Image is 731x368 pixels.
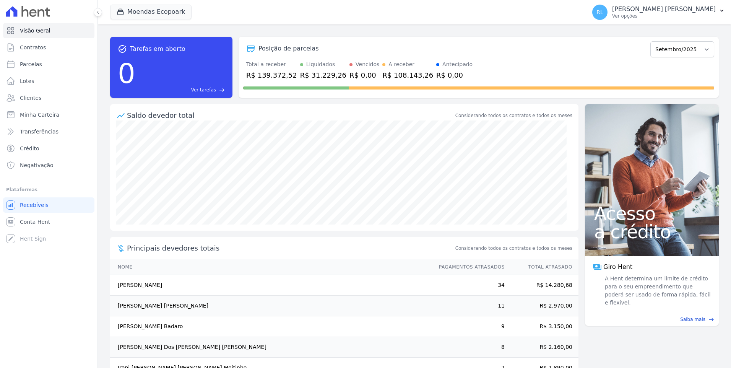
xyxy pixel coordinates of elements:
span: Lotes [20,77,34,85]
div: Posição de parcelas [258,44,319,53]
div: Vencidos [356,60,379,68]
div: Antecipado [442,60,473,68]
a: Contratos [3,40,94,55]
span: Transferências [20,128,58,135]
a: Saiba mais east [590,316,714,323]
span: Considerando todos os contratos e todos os meses [455,245,572,252]
div: R$ 108.143,26 [382,70,433,80]
div: Total a receber [246,60,297,68]
div: R$ 0,00 [349,70,379,80]
span: Acesso [594,204,710,223]
td: R$ 2.160,00 [505,337,578,358]
span: Clientes [20,94,41,102]
a: Conta Hent [3,214,94,230]
div: Considerando todos os contratos e todos os meses [455,112,572,119]
span: east [219,87,225,93]
span: Tarefas em aberto [130,44,185,54]
button: RL [PERSON_NAME] [PERSON_NAME] Ver opções [586,2,731,23]
td: [PERSON_NAME] Badaro [110,316,432,337]
div: A receber [388,60,414,68]
span: Conta Hent [20,218,50,226]
span: Visão Geral [20,27,50,34]
td: [PERSON_NAME] [110,275,432,296]
span: RL [596,10,603,15]
span: task_alt [118,44,127,54]
span: Negativação [20,161,54,169]
a: Transferências [3,124,94,139]
span: Recebíveis [20,201,49,209]
td: R$ 2.970,00 [505,296,578,316]
span: Contratos [20,44,46,51]
span: Principais devedores totais [127,243,454,253]
button: Moendas Ecopoark [110,5,192,19]
th: Nome [110,259,432,275]
a: Ver tarefas east [138,86,225,93]
p: Ver opções [612,13,716,19]
div: 0 [118,54,135,93]
td: 9 [432,316,505,337]
a: Crédito [3,141,94,156]
p: [PERSON_NAME] [PERSON_NAME] [612,5,716,13]
span: A Hent determina um limite de crédito para o seu empreendimento que poderá ser usado de forma ráp... [603,275,711,307]
th: Total Atrasado [505,259,578,275]
span: Giro Hent [603,262,632,272]
span: a crédito [594,223,710,241]
div: R$ 139.372,52 [246,70,297,80]
div: Liquidados [306,60,335,68]
span: Saiba mais [680,316,705,323]
a: Parcelas [3,57,94,72]
div: Saldo devedor total [127,110,454,120]
div: R$ 31.229,26 [300,70,346,80]
td: 11 [432,296,505,316]
a: Lotes [3,73,94,89]
td: [PERSON_NAME] Dos [PERSON_NAME] [PERSON_NAME] [110,337,432,358]
span: Minha Carteira [20,111,59,119]
span: Ver tarefas [191,86,216,93]
a: Recebíveis [3,197,94,213]
th: Pagamentos Atrasados [432,259,505,275]
a: Visão Geral [3,23,94,38]
td: 34 [432,275,505,296]
span: Crédito [20,145,39,152]
span: Parcelas [20,60,42,68]
a: Minha Carteira [3,107,94,122]
div: Plataformas [6,185,91,194]
td: R$ 3.150,00 [505,316,578,337]
td: 8 [432,337,505,358]
a: Negativação [3,158,94,173]
td: R$ 14.280,68 [505,275,578,296]
td: [PERSON_NAME] [PERSON_NAME] [110,296,432,316]
span: east [708,317,714,322]
a: Clientes [3,90,94,106]
div: R$ 0,00 [436,70,473,80]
